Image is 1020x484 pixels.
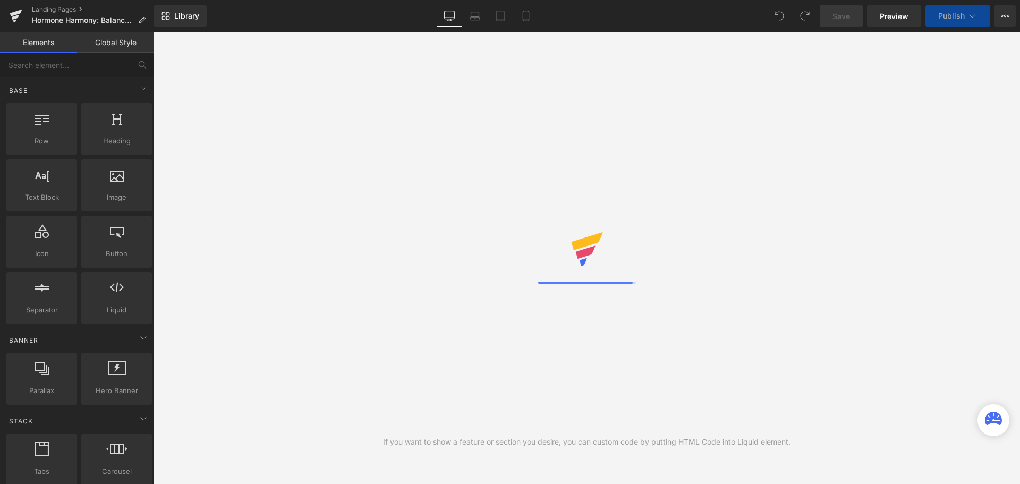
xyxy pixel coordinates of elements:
button: Undo [769,5,790,27]
a: Tablet [488,5,513,27]
span: Text Block [10,192,74,203]
a: Preview [867,5,921,27]
a: Laptop [462,5,488,27]
a: New Library [154,5,207,27]
span: Stack [8,416,34,426]
span: Hormone Harmony: Balance &amp; Vitality [32,16,134,24]
span: Separator [10,304,74,316]
a: Desktop [437,5,462,27]
span: Banner [8,335,39,345]
button: Publish [925,5,990,27]
span: Liquid [84,304,149,316]
span: Publish [938,12,965,20]
a: Mobile [513,5,539,27]
button: Redo [794,5,815,27]
span: Tabs [10,466,74,477]
span: Image [84,192,149,203]
span: Save [832,11,850,22]
span: Row [10,135,74,147]
span: Preview [880,11,908,22]
span: Icon [10,248,74,259]
span: Heading [84,135,149,147]
span: Button [84,248,149,259]
span: Base [8,86,29,96]
button: More [994,5,1016,27]
span: Hero Banner [84,385,149,396]
span: Carousel [84,466,149,477]
a: Global Style [77,32,154,53]
a: Landing Pages [32,5,154,14]
span: Parallax [10,385,74,396]
div: If you want to show a feature or section you desire, you can custom code by putting HTML Code int... [383,436,790,448]
span: Library [174,11,199,21]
